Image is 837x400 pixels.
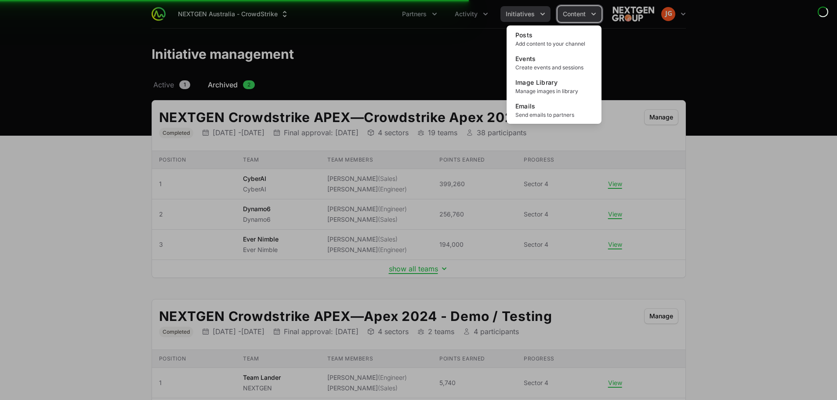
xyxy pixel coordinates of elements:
span: Events [515,55,536,62]
div: Main navigation [166,6,601,22]
a: PostsAdd content to your channel [508,27,600,51]
span: Posts [515,31,533,39]
a: EmailsSend emails to partners [508,98,600,122]
span: Create events and sessions [515,64,593,71]
span: Image Library [515,79,558,86]
span: Send emails to partners [515,112,593,119]
a: EventsCreate events and sessions [508,51,600,75]
div: Content menu [558,6,601,22]
a: Image LibraryManage images in library [508,75,600,98]
span: Emails [515,102,536,110]
span: Manage images in library [515,88,593,95]
span: Add content to your channel [515,40,593,47]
